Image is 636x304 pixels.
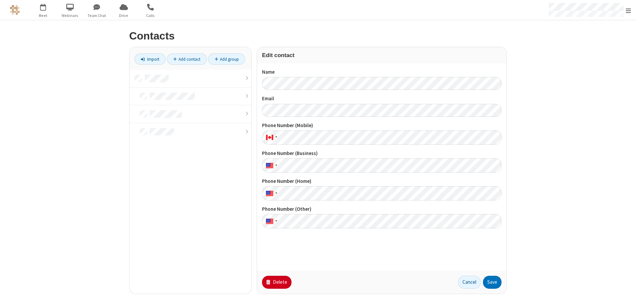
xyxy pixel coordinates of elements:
div: Canada: + 1 [262,130,279,145]
label: Phone Number (Business) [262,150,502,157]
button: Save [483,276,502,289]
span: Meet [31,13,56,19]
span: Calls [138,13,163,19]
span: Webinars [58,13,82,19]
label: Phone Number (Home) [262,178,502,185]
label: Phone Number (Other) [262,205,502,213]
div: United States: + 1 [262,158,279,173]
div: United States: + 1 [262,186,279,200]
h3: Edit contact [262,52,502,58]
button: Delete [262,276,291,289]
span: Drive [111,13,136,19]
div: United States: + 1 [262,214,279,228]
a: Add contact [167,53,207,65]
img: QA Selenium DO NOT DELETE OR CHANGE [10,5,20,15]
h2: Contacts [129,30,507,42]
a: Import [134,53,166,65]
button: Cancel [458,276,481,289]
iframe: Chat [619,287,631,299]
label: Email [262,95,502,103]
label: Phone Number (Mobile) [262,122,502,129]
label: Name [262,68,502,76]
a: Add group [208,53,245,65]
span: Team Chat [84,13,109,19]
